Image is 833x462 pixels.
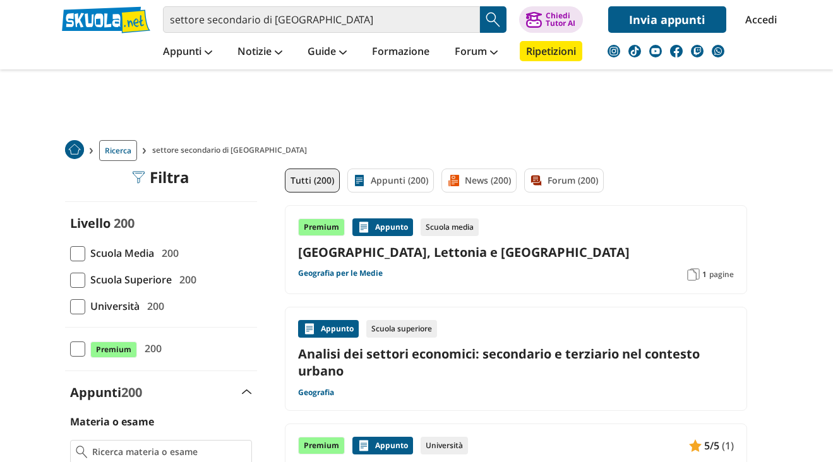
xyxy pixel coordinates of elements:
img: Appunti contenuto [357,439,370,452]
img: facebook [670,45,683,57]
input: Ricerca materia o esame [92,446,246,458]
div: Scuola superiore [366,320,437,338]
a: Formazione [369,41,433,64]
div: Chiedi Tutor AI [546,12,575,27]
span: Scuola Media [85,245,154,261]
img: instagram [608,45,620,57]
label: Materia o esame [70,415,154,429]
span: 200 [114,215,135,232]
img: Appunti contenuto [357,221,370,234]
span: 200 [157,245,179,261]
a: Appunti [160,41,215,64]
div: Premium [298,437,345,454]
div: Filtra [132,169,189,186]
div: Premium [298,218,345,236]
a: Tutti (200) [285,169,340,192]
a: Guide [304,41,350,64]
img: Home [65,140,84,159]
a: Geografia [298,388,334,398]
span: 200 [174,271,196,288]
img: Filtra filtri mobile [132,171,145,184]
button: ChiediTutor AI [519,6,583,33]
img: Appunti contenuto [689,439,702,452]
span: 200 [142,298,164,314]
a: Invia appunti [608,6,726,33]
a: Home [65,140,84,161]
img: Appunti contenuto [303,323,316,335]
img: youtube [649,45,662,57]
a: Forum (200) [524,169,604,192]
input: Cerca appunti, riassunti o versioni [163,6,480,33]
span: (1) [722,437,734,454]
img: Pagine [687,268,700,281]
div: Appunto [352,218,413,236]
span: Premium [90,341,137,358]
span: 5/5 [704,437,719,454]
span: Università [85,298,140,314]
a: Ricerca [99,140,137,161]
img: WhatsApp [712,45,724,57]
img: Forum filtro contenuto [530,174,542,187]
span: pagine [709,269,734,280]
label: Livello [70,215,111,232]
a: Notizie [234,41,285,64]
a: Analisi dei settori economici: secondario e terziario nel contesto urbano [298,345,734,379]
a: Appunti (200) [347,169,434,192]
span: 1 [702,269,707,280]
button: Search Button [480,6,506,33]
img: Cerca appunti, riassunti o versioni [484,10,503,29]
span: settore secondario di [GEOGRAPHIC_DATA] [152,140,312,161]
img: News filtro contenuto [447,174,460,187]
a: [GEOGRAPHIC_DATA], Lettonia e [GEOGRAPHIC_DATA] [298,244,734,261]
div: Appunto [352,437,413,454]
a: Geografia per le Medie [298,268,383,278]
a: News (200) [441,169,517,192]
div: Appunto [298,320,359,338]
span: 200 [121,384,142,401]
div: Scuola media [421,218,479,236]
img: Appunti filtro contenuto [353,174,366,187]
img: Apri e chiudi sezione [242,389,252,394]
img: tiktok [628,45,641,57]
label: Appunti [70,384,142,401]
a: Ripetizioni [520,41,582,61]
a: Forum [452,41,501,64]
span: 200 [140,340,162,357]
img: twitch [691,45,704,57]
a: Accedi [745,6,772,33]
img: Ricerca materia o esame [76,446,88,458]
div: Università [421,437,468,454]
span: Scuola Superiore [85,271,172,288]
